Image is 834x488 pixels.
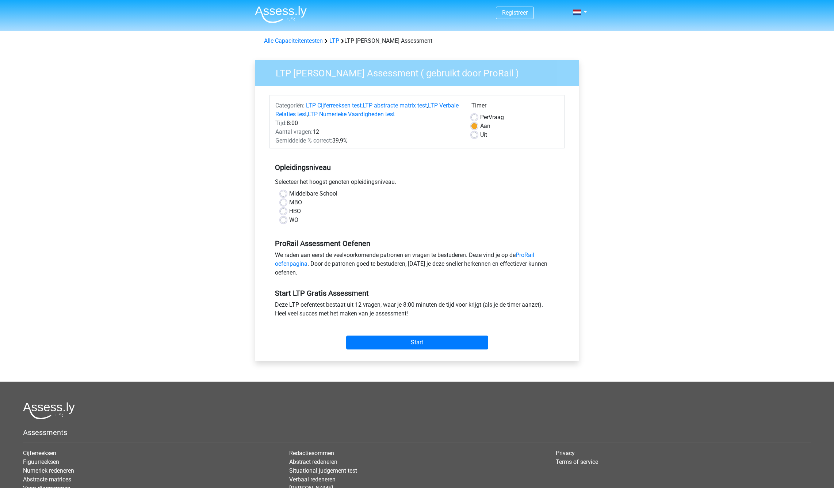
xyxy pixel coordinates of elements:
[23,476,71,483] a: Abstracte matrices
[275,137,332,144] span: Gemiddelde % correct:
[275,102,305,109] span: Categoriën:
[23,428,811,437] h5: Assessments
[346,336,488,349] input: Start
[270,119,466,128] div: 8:00
[275,239,559,248] h5: ProRail Assessment Oefenen
[556,450,575,457] a: Privacy
[556,458,598,465] a: Terms of service
[289,189,337,198] label: Middelbare School
[23,450,56,457] a: Cijferreeksen
[306,102,361,109] a: LTP Cijferreeksen test
[255,6,307,23] img: Assessly
[289,450,334,457] a: Redactiesommen
[480,113,504,122] label: Vraag
[269,251,565,280] div: We raden aan eerst de veelvoorkomende patronen en vragen te bestuderen. Deze vind je op de . Door...
[269,178,565,189] div: Selecteer het hoogst genoten opleidingsniveau.
[289,458,337,465] a: Abstract redeneren
[23,402,75,419] img: Assessly logo
[480,114,489,121] span: Per
[270,101,466,119] div: , , ,
[264,37,323,44] a: Alle Capaciteitentesten
[275,289,559,298] h5: Start LTP Gratis Assessment
[363,102,427,109] a: LTP abstracte matrix test
[289,207,301,216] label: HBO
[269,300,565,321] div: Deze LTP oefentest bestaat uit 12 vragen, waar je 8:00 minuten de tijd voor krijgt (als je de tim...
[329,37,339,44] a: LTP
[308,111,395,118] a: LTP Numerieke Vaardigheden test
[480,130,487,139] label: Uit
[480,122,490,130] label: Aan
[23,458,59,465] a: Figuurreeksen
[261,37,573,45] div: LTP [PERSON_NAME] Assessment
[275,128,313,135] span: Aantal vragen:
[23,467,74,474] a: Numeriek redeneren
[270,128,466,136] div: 12
[289,216,298,224] label: WO
[502,9,528,16] a: Registreer
[289,467,357,474] a: Situational judgement test
[289,476,336,483] a: Verbaal redeneren
[270,136,466,145] div: 39,9%
[275,120,287,126] span: Tijd:
[267,65,573,79] h3: LTP [PERSON_NAME] Assessment ( gebruikt door ProRail )
[275,160,559,175] h5: Opleidingsniveau
[471,101,559,113] div: Timer
[289,198,302,207] label: MBO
